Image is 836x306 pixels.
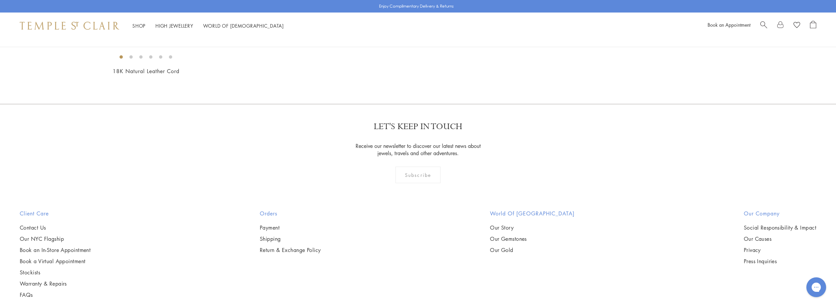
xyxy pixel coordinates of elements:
[20,280,91,287] a: Warranty & Repairs
[260,224,321,231] a: Payment
[20,258,91,265] a: Book a Virtual Appointment
[760,21,767,31] a: Search
[490,246,575,254] a: Our Gold
[810,21,816,31] a: Open Shopping Bag
[395,167,441,183] div: Subscribe
[113,68,179,75] a: 18K Natural Leather Cord
[490,224,575,231] a: Our Story
[260,246,321,254] a: Return & Exchange Policy
[744,224,816,231] a: Social Responsibility & Impact
[20,209,91,217] h2: Client Care
[744,246,816,254] a: Privacy
[794,21,800,31] a: View Wishlist
[744,209,816,217] h2: Our Company
[203,22,284,29] a: World of [DEMOGRAPHIC_DATA]World of [DEMOGRAPHIC_DATA]
[374,121,462,132] p: LET'S KEEP IN TOUCH
[20,291,91,298] a: FAQs
[708,21,750,28] a: Book an Appointment
[20,269,91,276] a: Stockists
[155,22,193,29] a: High JewelleryHigh Jewellery
[379,3,454,10] p: Enjoy Complimentary Delivery & Returns
[351,142,485,157] p: Receive our newsletter to discover our latest news about jewels, travels and other adventures.
[20,235,91,242] a: Our NYC Flagship
[490,235,575,242] a: Our Gemstones
[490,209,575,217] h2: World of [GEOGRAPHIC_DATA]
[20,22,119,30] img: Temple St. Clair
[132,22,284,30] nav: Main navigation
[20,246,91,254] a: Book an In-Store Appointment
[803,275,829,299] iframe: Gorgias live chat messenger
[260,235,321,242] a: Shipping
[260,209,321,217] h2: Orders
[20,224,91,231] a: Contact Us
[744,258,816,265] a: Press Inquiries
[132,22,146,29] a: ShopShop
[744,235,816,242] a: Our Causes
